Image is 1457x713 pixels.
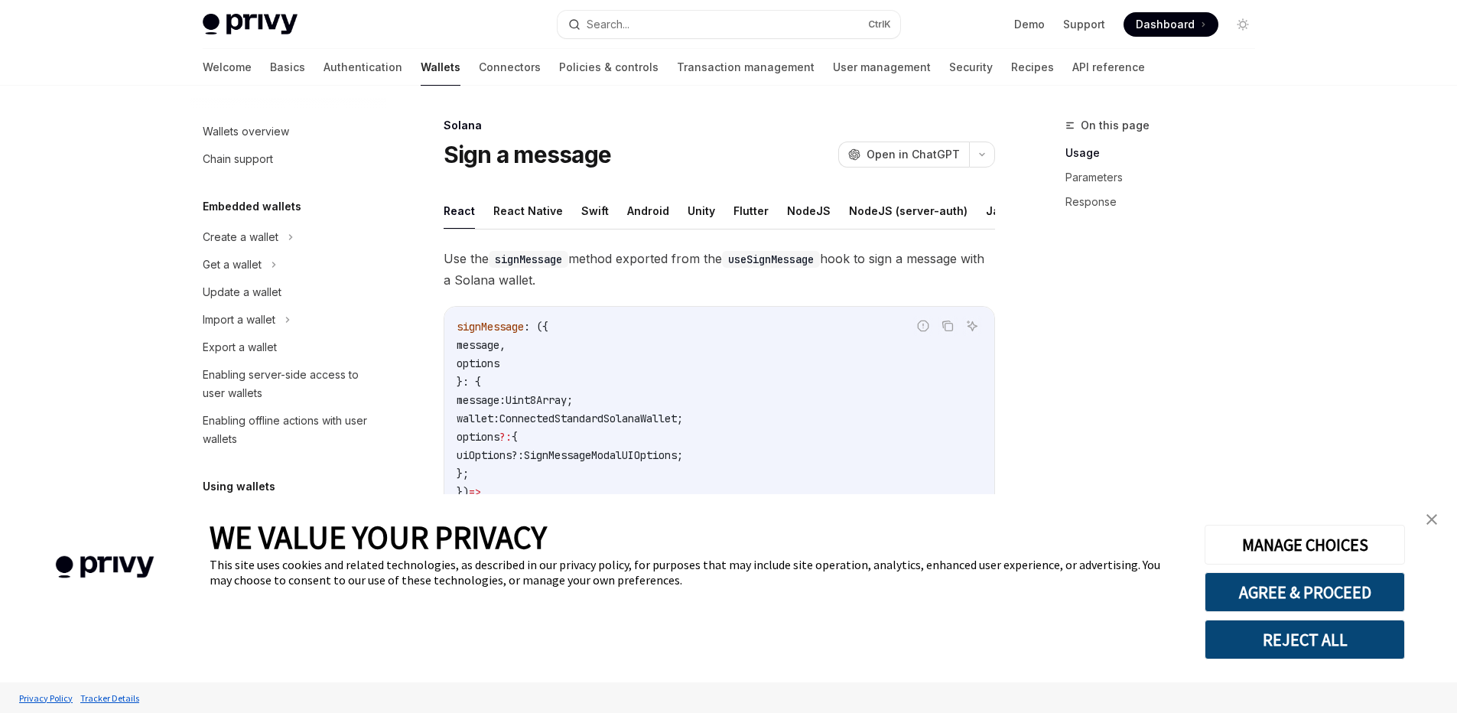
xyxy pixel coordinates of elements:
h1: Sign a message [444,141,612,168]
a: Recipes [1011,49,1054,86]
span: : [493,412,499,425]
button: Unity [688,193,715,229]
span: Dashboard [1136,17,1195,32]
a: Security [949,49,993,86]
button: React Native [493,193,563,229]
a: Authentication [324,49,402,86]
div: Search... [587,15,629,34]
span: ConnectedStandardSolanaWallet [499,412,677,425]
button: NodeJS [787,193,831,229]
a: Connectors [479,49,541,86]
button: Java [986,193,1013,229]
span: Ctrl K [868,18,891,31]
span: }; [457,467,469,480]
a: User management [833,49,931,86]
div: Chain support [203,150,273,168]
button: AGREE & PROCEED [1205,572,1405,612]
a: Tracker Details [76,685,143,711]
button: REJECT ALL [1205,620,1405,659]
h5: Embedded wallets [203,197,301,216]
span: => [469,485,481,499]
button: Swift [581,193,609,229]
span: , [499,338,506,352]
button: MANAGE CHOICES [1205,525,1405,565]
div: Enabling offline actions with user wallets [203,412,377,448]
div: Solana [444,118,995,133]
button: Open in ChatGPT [838,142,969,168]
a: Policies & controls [559,49,659,86]
div: Get a wallet [203,256,262,274]
span: { [512,430,518,444]
button: Toggle dark mode [1231,12,1255,37]
div: Create a wallet [203,228,278,246]
span: On this page [1081,116,1150,135]
button: Copy the contents from the code block [938,316,958,336]
img: close banner [1426,514,1437,525]
span: Open in ChatGPT [867,147,960,162]
code: signMessage [489,251,568,268]
a: Usage [1065,141,1267,165]
a: Privacy Policy [15,685,76,711]
span: uiOptions? [457,448,518,462]
div: Import a wallet [203,311,275,329]
span: SignMessageModalUIOptions [524,448,677,462]
span: signMessage [457,320,524,334]
span: message [457,338,499,352]
a: API reference [1072,49,1145,86]
span: message: [457,393,506,407]
a: Update a wallet [190,278,386,306]
a: close banner [1416,504,1447,535]
div: Enabling server-side access to user wallets [203,366,377,402]
a: Demo [1014,17,1045,32]
a: Chain support [190,145,386,173]
button: Search...CtrlK [558,11,900,38]
span: ?: [499,430,512,444]
a: Export a wallet [190,334,386,361]
div: Wallets overview [203,122,289,141]
span: WE VALUE YOUR PRIVACY [210,517,547,557]
a: Wallets [421,49,460,86]
a: Basics [270,49,305,86]
span: Use the method exported from the hook to sign a message with a Solana wallet. [444,248,995,291]
div: Update a wallet [203,283,281,301]
span: }) [457,485,469,499]
div: Export a wallet [203,338,277,356]
img: company logo [23,534,187,601]
span: }: { [457,375,481,389]
span: options [457,430,499,444]
a: Enabling offline actions with user wallets [190,407,386,453]
div: This site uses cookies and related technologies, as described in our privacy policy, for purposes... [210,557,1182,588]
a: Response [1065,190,1267,214]
a: Welcome [203,49,252,86]
span: ; [677,412,683,425]
button: Android [627,193,669,229]
code: useSignMessage [722,251,820,268]
span: : ({ [524,320,548,334]
span: : [518,448,524,462]
h5: Using wallets [203,477,275,496]
span: wallet [457,412,493,425]
a: Parameters [1065,165,1267,190]
a: Dashboard [1124,12,1218,37]
img: light logo [203,14,298,35]
a: Support [1063,17,1105,32]
button: React [444,193,475,229]
span: options [457,356,499,370]
span: ; [567,393,573,407]
button: NodeJS (server-auth) [849,193,968,229]
a: Transaction management [677,49,815,86]
a: Enabling server-side access to user wallets [190,361,386,407]
a: Wallets overview [190,118,386,145]
button: Flutter [733,193,769,229]
button: Report incorrect code [913,316,933,336]
button: Ask AI [962,316,982,336]
span: Uint8Array [506,393,567,407]
span: ; [677,448,683,462]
